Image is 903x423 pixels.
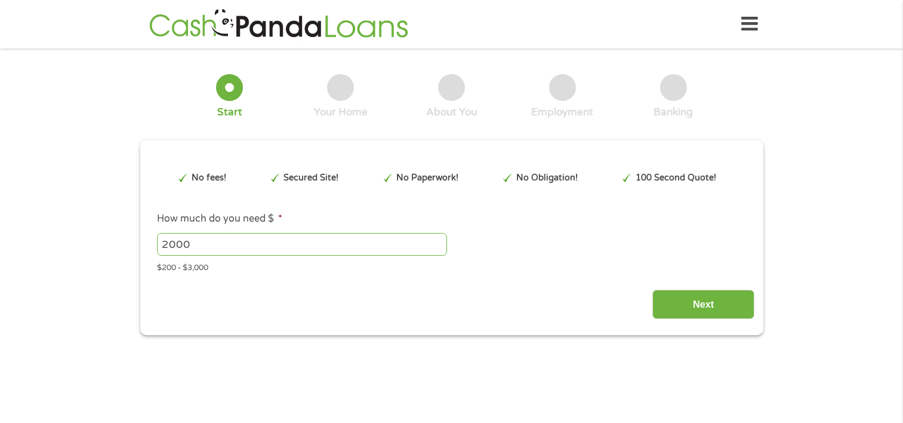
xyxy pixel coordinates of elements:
img: GetLoanNow Logo [146,7,412,41]
input: Next [652,290,754,319]
p: Secured Site! [283,171,338,185]
div: About You [426,106,477,119]
p: No fees! [192,171,226,185]
p: 100 Second Quote! [636,171,716,185]
div: Start [217,106,242,119]
div: Your Home [314,106,368,119]
label: How much do you need $ [157,213,282,225]
div: Banking [654,106,693,119]
div: $200 - $3,000 [157,258,745,274]
p: No Paperwork! [396,171,458,185]
p: No Obligation! [516,171,578,185]
div: Employment [531,106,593,119]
